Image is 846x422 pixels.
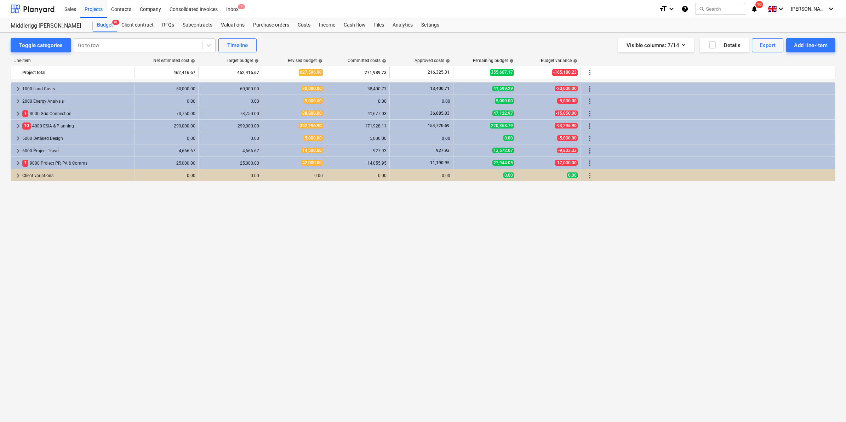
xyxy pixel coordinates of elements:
[201,148,259,153] div: 4,666.67
[700,38,749,52] button: Details
[585,97,594,105] span: More actions
[201,161,259,166] div: 25,000.00
[329,99,387,104] div: 0.00
[22,122,31,129] span: 10
[201,67,259,78] div: 462,416.67
[315,18,339,32] a: Income
[751,5,758,13] i: notifications
[11,22,84,30] div: Middlerigg [PERSON_NAME]
[329,136,387,141] div: 5,000.00
[22,96,132,107] div: 2000 Energy Analysis
[585,85,594,93] span: More actions
[555,160,578,166] span: -17,000.00
[492,148,514,153] span: 13,572.07
[22,145,132,156] div: 6000 Project Travel
[388,18,417,32] a: Analytics
[14,147,22,155] span: keyboard_arrow_right
[329,111,387,116] div: 41,677.03
[217,18,249,32] a: Valuations
[22,133,132,144] div: 5000 Detailed Design
[473,58,514,63] div: Remaining budget
[93,18,117,32] a: Budget9+
[585,68,594,77] span: More actions
[555,110,578,116] span: -15,050.00
[557,148,578,153] span: -9,833.33
[490,123,514,129] span: 220,368.79
[618,38,694,52] button: Visible columns:7/14
[138,173,195,178] div: 0.00
[393,136,450,141] div: 0.00
[794,41,828,50] div: Add line-item
[19,41,63,50] div: Toggle categories
[585,109,594,118] span: More actions
[417,18,444,32] a: Settings
[585,122,594,130] span: More actions
[427,123,450,128] span: 154,720.69
[201,124,259,129] div: 299,000.00
[492,86,514,91] span: 41,599.29
[178,18,217,32] a: Subcontracts
[317,59,322,63] span: help
[791,6,826,12] span: [PERSON_NAME]
[11,38,71,52] button: Toggle categories
[557,135,578,141] span: -5,000.00
[348,58,386,63] div: Committed costs
[708,41,741,50] div: Details
[752,38,784,52] button: Export
[585,159,594,167] span: More actions
[138,161,195,166] div: 25,000.00
[435,148,450,153] span: 927.93
[552,69,578,76] span: -165,180.23
[138,111,195,116] div: 73,750.00
[503,172,514,178] span: 0.00
[138,148,195,153] div: 4,666.67
[699,6,704,12] span: search
[299,123,323,129] span: 392,296.90
[22,158,132,169] div: 9000 Project PR, PA & Comms
[14,134,22,143] span: keyboard_arrow_right
[22,120,132,132] div: 4000 ESIA & Planning
[138,86,195,91] div: 60,000.00
[393,99,450,104] div: 0.00
[22,83,132,95] div: 1000 Land Costs
[508,59,514,63] span: help
[249,18,293,32] div: Purchase orders
[667,5,676,13] i: keyboard_arrow_down
[567,172,578,178] span: 0.00
[218,38,257,52] button: Timeline
[201,86,259,91] div: 60,000.00
[503,135,514,141] span: 0.00
[681,5,688,13] i: Knowledge base
[138,136,195,141] div: 0.00
[381,59,386,63] span: help
[760,41,776,50] div: Export
[265,173,323,178] div: 0.00
[22,108,132,119] div: 3000 Grid Connection
[427,69,450,75] span: 216,325.31
[138,67,195,78] div: 462,416.67
[659,5,667,13] i: format_size
[138,99,195,104] div: 0.00
[301,148,323,153] span: 14,500.00
[138,124,195,129] div: 299,000.00
[811,388,846,422] iframe: Chat Widget
[339,18,370,32] div: Cash flow
[495,98,514,104] span: 5,000.00
[14,122,22,130] span: keyboard_arrow_right
[304,98,323,104] span: 5,000.00
[22,110,28,117] span: 1
[304,135,323,141] span: 5,000.00
[329,161,387,166] div: 14,055.95
[572,59,577,63] span: help
[201,173,259,178] div: 0.00
[117,18,158,32] a: Client contract
[370,18,388,32] div: Files
[22,160,28,166] span: 1
[777,5,785,13] i: keyboard_arrow_down
[299,69,323,76] span: 627,596.90
[301,110,323,116] span: 88,800.00
[153,58,195,63] div: Net estimated cost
